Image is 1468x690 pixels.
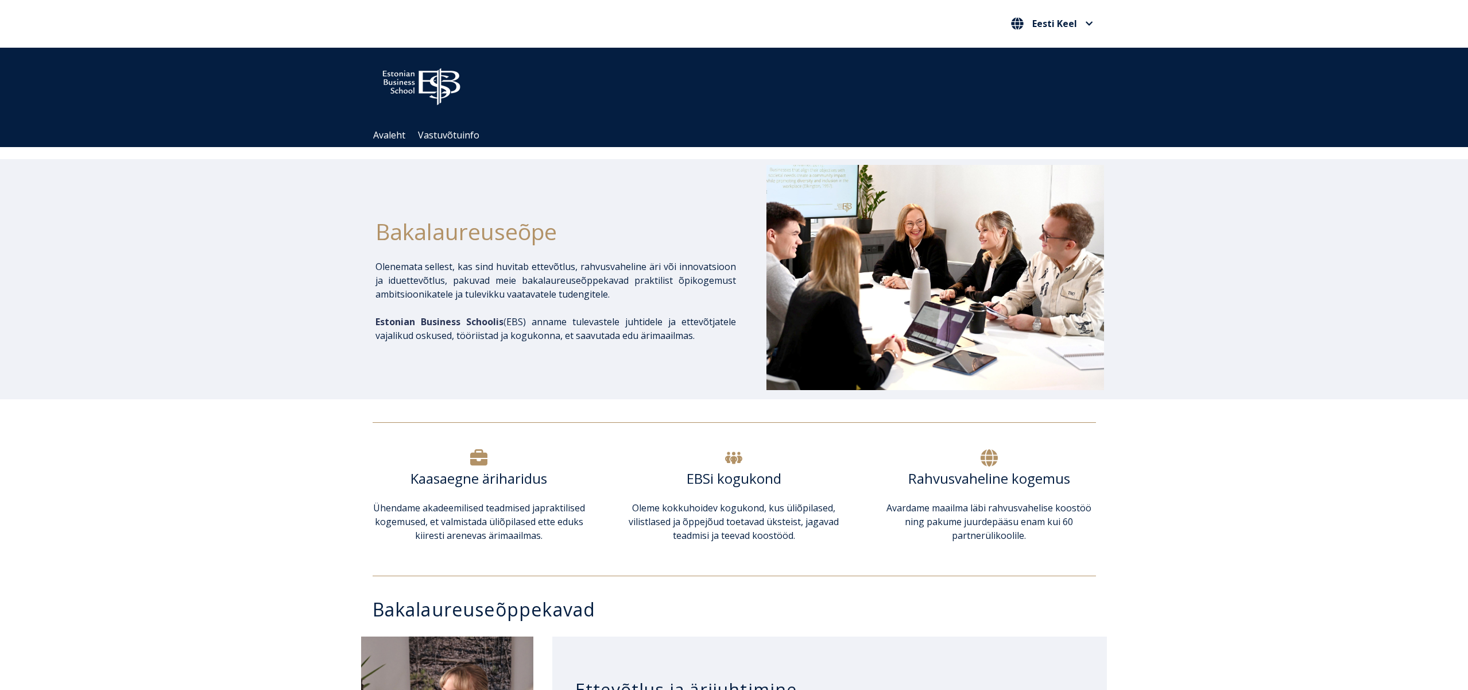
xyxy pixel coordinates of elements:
[375,260,736,301] p: Olenemata sellest, kas sind huvitab ettevõtlus, rahvusvaheline äri või innovatsioon ja iduettevõt...
[766,165,1104,390] img: Bakalaureusetudengid
[367,124,1113,147] div: Navigation Menu
[373,470,586,487] h6: Kaasaegne äriharidus
[1008,14,1096,33] button: Eesti Keel
[373,59,470,109] img: ebs_logo2016_white
[375,315,736,342] p: EBS) anname tulevastele juhtidele ja ettevõtjatele vajalikud oskused, tööriistad ja kogukonna, et...
[418,129,479,141] a: Vastuvõtuinfo
[882,501,1095,542] p: Avardame maailma läbi rahvusvahelise koostöö ning pakume juurdepääsu enam kui 60 partnerülikoolile.
[375,214,736,248] h1: Bakalaureuseõpe
[1008,14,1096,33] nav: Vali oma keel
[882,470,1095,487] h6: Rahvusvaheline kogemus
[373,502,540,514] span: Ühendame akadeemilised teadmised ja
[628,470,840,487] h6: EBSi kogukond
[375,502,585,542] span: praktilised kogemused, et valmistada üliõpilased ette eduks kiiresti arenevas ärimaailmas.
[629,502,839,542] span: Oleme kokkuhoidev kogukond, kus üliõpilased, vilistlased ja õppejõud toetavad üksteist, jagavad t...
[375,315,506,328] span: (
[1032,19,1077,28] span: Eesti Keel
[373,599,1107,619] h3: Bakalaureuseõppekavad
[375,315,503,328] span: Estonian Business Schoolis
[373,129,405,141] a: Avaleht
